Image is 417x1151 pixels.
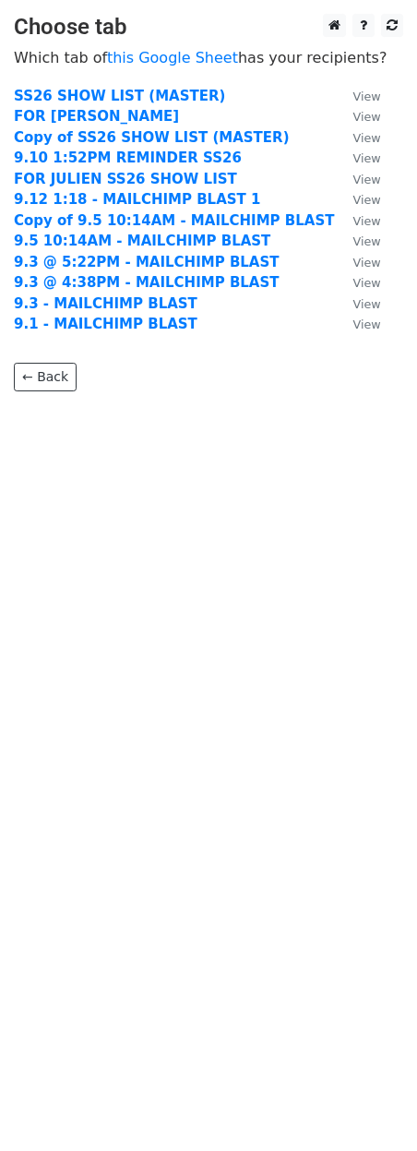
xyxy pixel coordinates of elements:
[14,108,179,125] a: FOR [PERSON_NAME]
[14,233,270,249] a: 9.5 10:14AM - MAILCHIMP BLAST
[352,131,380,145] small: View
[352,193,380,207] small: View
[334,316,380,332] a: View
[334,191,380,208] a: View
[334,274,380,291] a: View
[14,129,289,146] a: Copy of SS26 SHOW LIST (MASTER)
[352,90,380,103] small: View
[334,254,380,270] a: View
[352,318,380,331] small: View
[334,108,380,125] a: View
[14,316,197,332] a: 9.1 - MAILCHIMP BLAST
[352,214,380,228] small: View
[334,150,380,166] a: View
[14,363,77,391] a: ← Back
[14,274,280,291] a: 9.3 @ 4:38PM - MAILCHIMP BLAST
[14,48,403,67] p: Which tab of has your recipients?
[352,173,380,186] small: View
[14,171,237,187] a: FOR JULIEN SS26 SHOW LIST
[14,150,242,166] a: 9.10 1:52PM REMINDER SS26
[352,297,380,311] small: View
[334,233,380,249] a: View
[334,212,380,229] a: View
[14,14,403,41] h3: Choose tab
[14,295,197,312] a: 9.3 - MAILCHIMP BLAST
[334,88,380,104] a: View
[352,256,380,270] small: View
[352,234,380,248] small: View
[107,49,238,66] a: this Google Sheet
[14,212,334,229] a: Copy of 9.5 10:14AM - MAILCHIMP BLAST
[14,88,225,104] a: SS26 SHOW LIST (MASTER)
[334,129,380,146] a: View
[14,254,280,270] a: 9.3 @ 5:22PM - MAILCHIMP BLAST
[14,191,260,208] a: 9.12 1:18 - MAILCHIMP BLAST 1
[352,110,380,124] small: View
[334,171,380,187] a: View
[352,151,380,165] small: View
[334,295,380,312] a: View
[352,276,380,290] small: View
